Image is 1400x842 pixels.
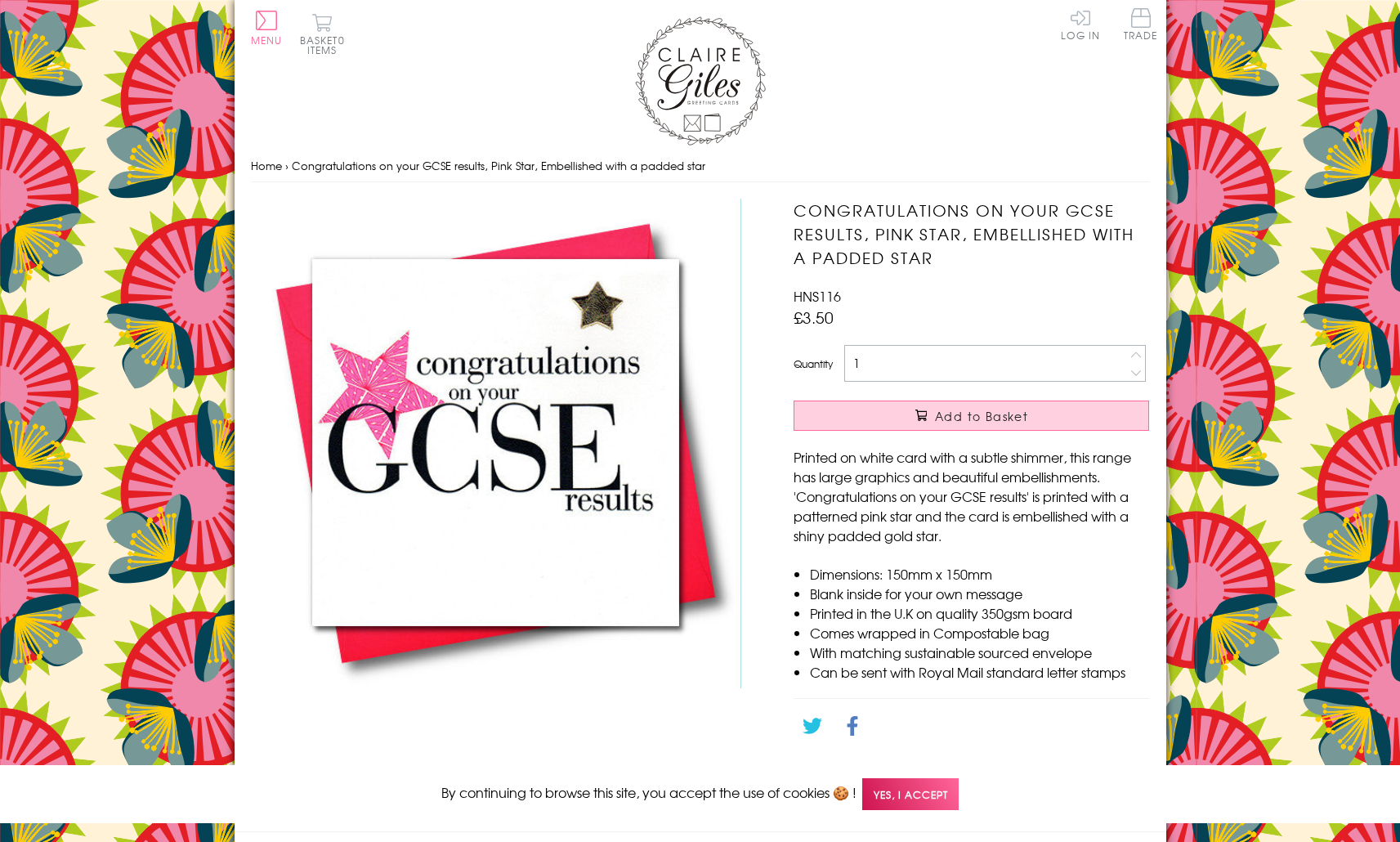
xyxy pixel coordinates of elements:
[794,356,833,371] label: Quantity
[251,33,283,47] span: Menu
[794,306,834,329] span: £3.50
[794,286,841,306] span: HNS116
[810,584,1149,603] li: Blank inside for your own message
[794,199,1149,269] h1: Congratulations on your GCSE results, Pink Star, Embellished with a padded star
[251,150,1150,183] nav: breadcrumbs
[635,16,766,146] img: Claire Giles Greetings Cards
[862,778,959,810] span: Yes, I accept
[307,33,345,57] span: 0 items
[935,408,1028,424] span: Add to Basket
[810,564,1149,584] li: Dimensions: 150mm x 150mm
[810,623,1149,643] li: Comes wrapped in Compostable bag
[810,603,1149,623] li: Printed in the U.K on quality 350gsm board
[807,760,966,780] a: Go back to the collection
[300,13,345,55] button: Basket0 items
[794,401,1149,431] button: Add to Basket
[251,199,741,688] img: Congratulations on your GCSE results, Pink Star, Embellished with a padded star
[794,447,1149,545] p: Printed on white card with a subtle shimmer, this range has large graphics and beautiful embellis...
[251,158,282,173] a: Home
[810,643,1149,662] li: With matching sustainable sourced envelope
[1124,8,1158,40] span: Trade
[1124,8,1158,43] a: Trade
[1061,8,1100,40] a: Log In
[292,158,705,173] span: Congratulations on your GCSE results, Pink Star, Embellished with a padded star
[810,662,1149,682] li: Can be sent with Royal Mail standard letter stamps
[251,11,283,45] button: Menu
[285,158,288,173] span: ›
